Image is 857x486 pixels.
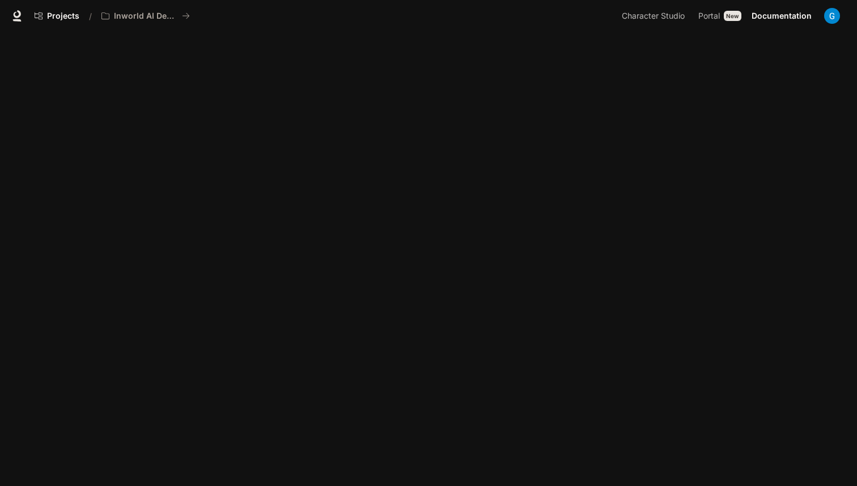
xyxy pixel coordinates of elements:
[622,9,685,23] span: Character Studio
[824,8,840,24] img: User avatar
[47,11,79,21] span: Projects
[821,5,843,27] button: User avatar
[96,5,195,27] button: All workspaces
[694,5,746,27] a: PortalNew
[747,5,816,27] a: Documentation
[617,5,693,27] a: Character Studio
[29,5,84,27] a: Go to projects
[724,11,741,21] div: New
[114,11,177,21] p: Inworld AI Demos
[752,9,812,23] span: Documentation
[84,10,96,22] div: /
[698,9,720,23] span: Portal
